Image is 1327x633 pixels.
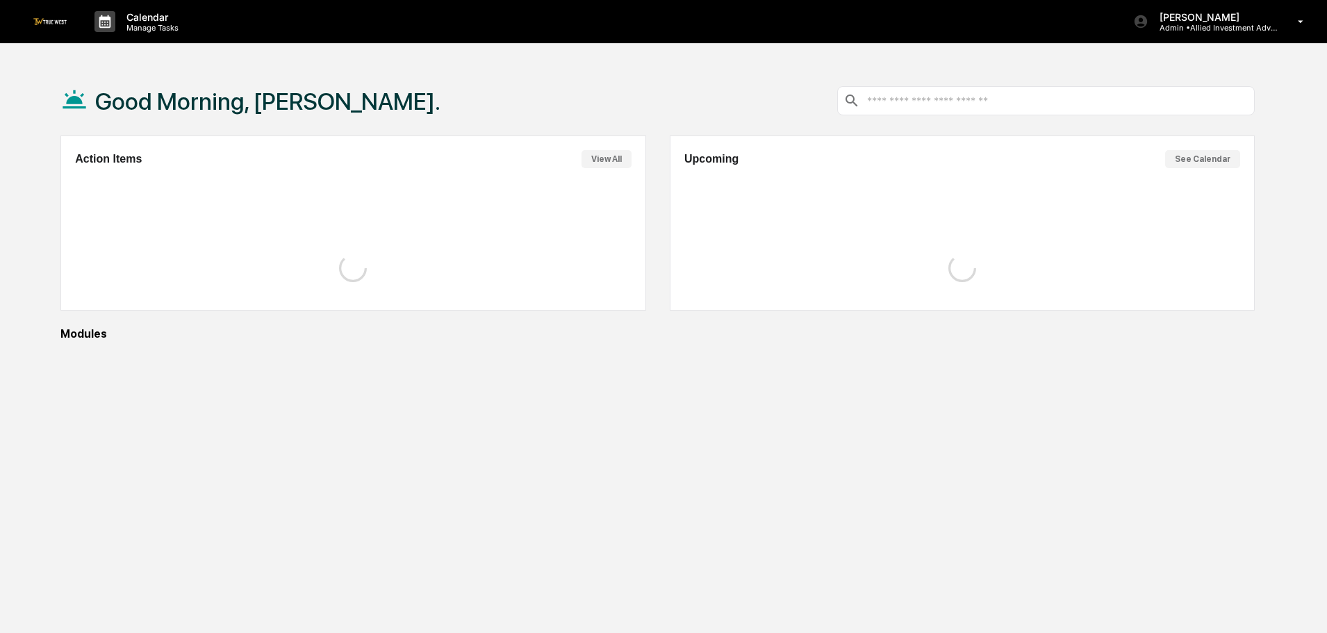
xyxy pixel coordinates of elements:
h2: Upcoming [684,153,739,165]
p: Manage Tasks [115,23,186,33]
button: View All [582,150,632,168]
div: Modules [60,327,1255,340]
p: Admin • Allied Investment Advisors [1148,23,1278,33]
h2: Action Items [75,153,142,165]
p: [PERSON_NAME] [1148,11,1278,23]
button: See Calendar [1165,150,1240,168]
p: Calendar [115,11,186,23]
h1: Good Morning, [PERSON_NAME]. [95,88,440,115]
img: logo [33,18,67,24]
